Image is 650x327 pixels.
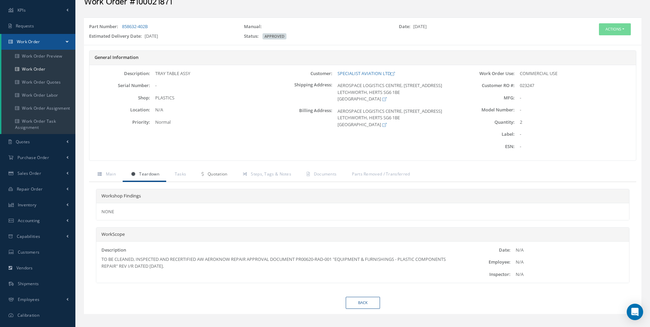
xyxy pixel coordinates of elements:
label: Description: [89,71,150,76]
span: Steps, Tags & Notes [251,171,291,177]
div: Workshop Findings [96,189,629,203]
a: Tasks [166,168,193,182]
a: Work Order Assignment [1,102,75,115]
span: Repair Order [17,186,43,192]
span: Employees [18,296,40,302]
label: Model Number: [454,107,514,112]
label: Customer: [272,71,332,76]
div: 2 [515,119,636,126]
label: Label: [454,132,514,137]
a: Work Order Quotes [1,76,75,89]
span: Requests [16,23,34,29]
span: KPIs [17,7,26,13]
div: Open Intercom Messenger [627,304,643,320]
span: Customers [18,249,40,255]
label: Serial Number: [89,83,150,88]
span: Sales Order [17,170,41,176]
span: - [155,82,157,88]
span: Purchase Order [17,155,49,160]
div: N/A [511,247,629,254]
a: SPECIALIST AVIATION LTD [338,70,395,76]
span: APPROVED [262,33,286,39]
a: Back [346,297,380,309]
span: Calibration [17,312,39,318]
label: Billing Address: [272,108,332,128]
span: Vendors [16,265,33,271]
a: Quotation [193,168,234,182]
a: Parts Removed / Transferred [343,168,417,182]
a: Main [89,168,123,182]
a: Steps, Tags & Notes [234,168,298,182]
div: N/A [511,259,629,266]
div: PLASTICS [150,95,271,101]
button: Actions [599,23,631,35]
label: ESN: [454,144,514,149]
div: - [515,131,636,138]
h5: General Information [95,55,631,60]
label: Description [101,247,126,254]
div: N/A [511,271,629,278]
span: Main [106,171,116,177]
span: Inventory [18,202,37,208]
div: NONE [96,203,629,220]
div: Normal [150,119,271,126]
div: [DATE] [394,23,549,33]
label: Date: [399,23,413,30]
a: Work Order Labor [1,89,75,102]
label: MFG: [454,95,514,100]
label: Shipping Address: [272,82,332,102]
label: Estimated Delivery Date: [89,33,145,40]
a: Work Order [1,34,75,50]
div: WorkScope [96,228,629,242]
label: Status: [244,33,261,40]
span: Parts Removed / Transferred [352,171,410,177]
label: Part Number: [89,23,121,30]
span: Capabilities [17,233,40,239]
label: Priority: [89,120,150,125]
span: Documents [314,171,337,177]
label: Work Order Use: [454,71,514,76]
span: 023247 [520,82,534,88]
span: Accounting [18,218,40,223]
div: N/A [150,107,271,113]
div: COMMERCIAL USE [515,70,636,77]
label: Quantity: [454,120,514,125]
label: Manual: [244,23,265,30]
label: Customer RO #: [454,83,514,88]
span: Work Order [17,39,40,45]
span: Shipments [18,281,39,287]
div: [DATE] [84,33,239,43]
a: Teardown [123,168,166,182]
a: Documents [298,168,343,182]
span: Tasks [175,171,186,177]
label: Employee: [452,259,511,265]
label: Date: [452,247,511,253]
span: Teardown [139,171,159,177]
span: Quotes [16,139,30,145]
div: TO BE CLEANED, INSPECTED AND RECERTIFIED AW AEROKNOW REPAIR APPROVAL DOCUMENT PR00620-RAD-001 "EQ... [101,256,446,269]
div: - [515,143,636,150]
label: Inspector: [452,272,511,277]
a: Work Order [1,63,75,76]
a: Work Order Task Assignment [1,115,75,134]
a: 858632-402B [122,23,148,29]
label: Shop: [89,95,150,100]
div: - [515,95,636,101]
div: AEROSPACE LOGISTICS CENTRE, [STREET_ADDRESS] LETCHWORTH, HERTS SG6 1BE [GEOGRAPHIC_DATA] [332,82,454,102]
span: Quotation [208,171,228,177]
a: Work Order Preview [1,50,75,63]
div: AEROSPACE LOGISTICS CENTRE, [STREET_ADDRESS] LETCHWORTH, HERTS SG6 1BE [GEOGRAPHIC_DATA] [332,108,454,128]
div: TRAY TABLE ASSY [150,70,271,77]
div: - [515,107,636,113]
label: Location: [89,107,150,112]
